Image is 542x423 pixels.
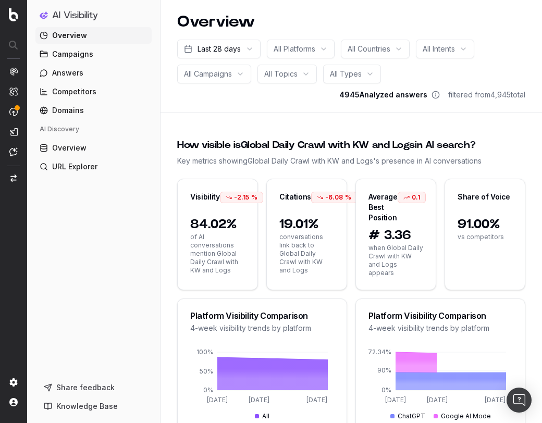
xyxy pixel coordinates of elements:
img: Assist [9,147,18,156]
div: ChatGPT [390,412,425,420]
img: My account [9,398,18,406]
a: Domains [35,102,152,119]
span: Competitors [52,86,96,97]
div: Open Intercom Messenger [507,388,532,413]
tspan: 0% [203,386,213,394]
h1: AI Visibility [52,10,98,21]
img: Studio [9,128,18,136]
tspan: 90% [377,366,391,374]
span: vs competitors [458,233,512,241]
div: AI Discovery [35,121,152,138]
div: 0.1 [398,192,426,203]
a: Knowledge Base [40,398,147,415]
span: All Intents [423,44,455,54]
img: Activation [9,107,18,116]
div: 4-week visibility trends by platform [190,323,334,333]
span: 19.01% [279,216,334,233]
a: Overview [35,27,152,44]
div: Platform Visibility Comparison [190,312,334,320]
span: % [345,193,351,202]
img: Setting [9,378,18,387]
img: Botify logo [9,8,18,21]
a: Campaigns [35,46,152,63]
tspan: 50% [200,367,213,375]
tspan: 100% [196,348,213,356]
div: Key metrics showing Global Daily Crawl with KW and Logs 's presence in AI conversations [177,156,525,166]
a: Answers [35,65,152,81]
img: Analytics [9,67,18,76]
div: Visibility [190,192,220,202]
span: Campaigns [52,49,93,59]
span: URL Explorer [52,161,97,172]
span: conversations link back to Global Daily Crawl with KW and Logs [279,233,334,275]
span: All Countries [348,44,390,54]
div: How visible is Global Daily Crawl with KW and Logs in AI search? [177,138,525,153]
img: Switch project [10,175,17,182]
div: Citations [279,192,311,202]
span: when Global Daily Crawl with KW and Logs appears [368,244,423,277]
span: # 3.36 [368,227,423,244]
div: -2.15 [220,192,263,203]
div: Google AI Mode [434,412,491,420]
tspan: 172.34% [365,348,391,356]
span: Knowledge Base [56,401,118,412]
div: Platform Visibility Comparison [368,312,512,320]
button: Share feedback [40,379,147,396]
img: Intelligence [9,87,18,96]
a: URL Explorer [35,158,152,175]
span: filtered from 4,945 total [448,90,525,100]
span: All Topics [264,69,298,79]
tspan: [DATE] [385,396,406,404]
tspan: [DATE] [427,396,448,404]
div: 4-week visibility trends by platform [368,323,512,333]
span: of AI conversations mention Global Daily Crawl with KW and Logs [190,233,245,275]
tspan: [DATE] [249,396,269,404]
button: AI Visibility [40,8,147,23]
span: Share feedback [56,382,115,393]
h1: Overview [177,13,255,31]
span: All Platforms [274,44,315,54]
span: 84.02% [190,216,245,233]
span: 91.00% [458,216,512,233]
a: Overview [35,140,152,156]
span: Overview [52,143,87,153]
span: 4945 Analyzed answers [339,90,427,100]
span: Domains [52,105,84,116]
span: All Campaigns [184,69,232,79]
tspan: 0% [381,386,391,394]
div: Average Best Position [368,192,398,223]
div: Share of Voice [458,192,510,202]
tspan: [DATE] [207,396,228,404]
span: % [251,193,257,202]
tspan: [DATE] [485,396,506,404]
div: -6.08 [311,192,357,203]
span: Answers [52,68,83,78]
tspan: [DATE] [306,396,327,404]
span: Overview [52,30,87,41]
div: All [255,412,269,420]
a: Competitors [35,83,152,100]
